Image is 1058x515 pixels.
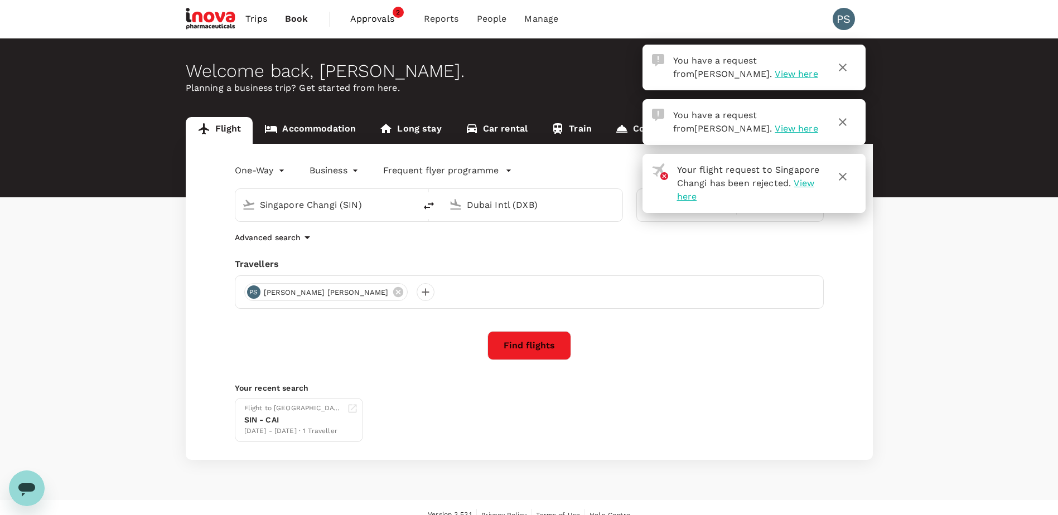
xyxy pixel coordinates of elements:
[453,117,540,144] a: Car rental
[235,257,824,271] div: Travellers
[416,192,442,219] button: delete
[350,12,406,26] span: Approvals
[775,69,818,79] span: View here
[186,61,873,81] div: Welcome back , [PERSON_NAME] .
[408,203,410,206] button: Open
[257,287,395,298] span: [PERSON_NAME] [PERSON_NAME]
[247,285,260,299] div: PS
[775,123,818,134] span: View here
[539,117,603,144] a: Train
[383,164,499,177] p: Frequent flyer programme
[524,12,558,26] span: Manage
[467,196,599,213] input: Going to
[652,163,668,180] img: flight-rejected
[694,123,770,134] span: [PERSON_NAME]
[244,283,408,301] div: PS[PERSON_NAME] [PERSON_NAME]
[677,164,820,188] span: Your flight request to Singapore Changi has been rejected.
[186,117,253,144] a: Flight
[615,203,617,206] button: Open
[603,117,689,144] a: Concierge
[9,470,45,506] iframe: Button to launch messaging window
[244,414,342,426] div: SIN - CAI
[673,55,772,79] span: You have a request from .
[487,331,571,360] button: Find flights
[235,232,301,243] p: Advanced search
[186,81,873,95] p: Planning a business trip? Get started from here.
[368,117,453,144] a: Long stay
[186,7,237,31] img: iNova Pharmaceuticals
[285,12,308,26] span: Book
[244,403,342,414] div: Flight to [GEOGRAPHIC_DATA]
[260,196,392,213] input: Depart from
[310,162,361,179] div: Business
[235,162,287,179] div: One-Way
[245,12,267,26] span: Trips
[652,54,664,66] img: Approval Request
[694,69,770,79] span: [PERSON_NAME]
[253,117,368,144] a: Accommodation
[383,164,512,177] button: Frequent flyer programme
[673,110,772,134] span: You have a request from .
[235,382,824,393] p: Your recent search
[833,8,855,30] div: PS
[393,7,404,18] span: 2
[652,109,664,121] img: Approval Request
[244,426,342,437] div: [DATE] - [DATE] · 1 Traveller
[477,12,507,26] span: People
[235,231,314,244] button: Advanced search
[424,12,459,26] span: Reports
